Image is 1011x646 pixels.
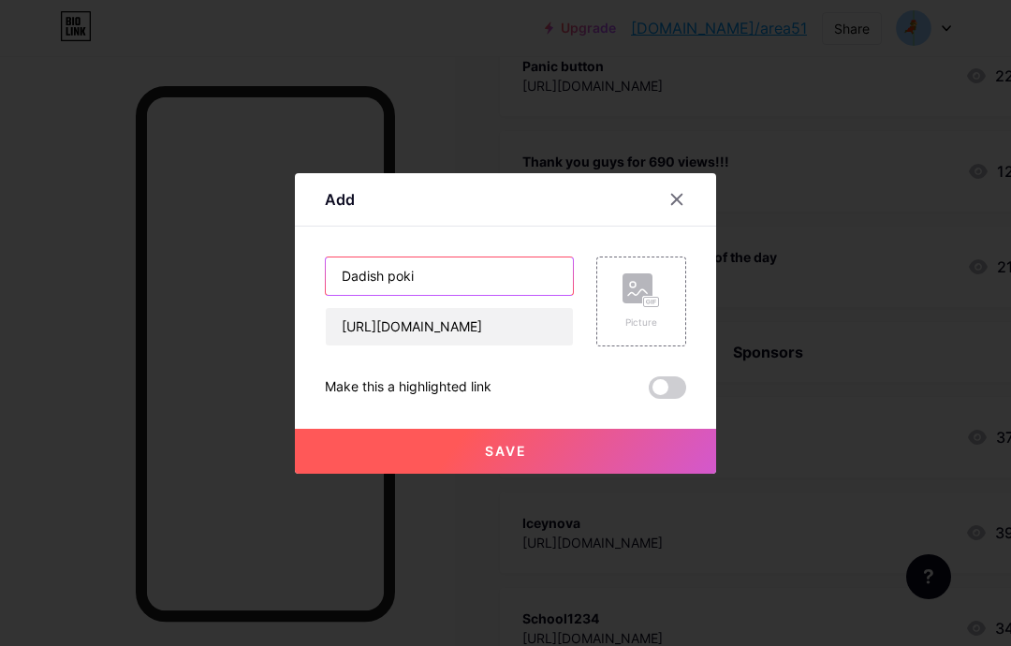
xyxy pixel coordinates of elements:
[325,188,355,211] div: Add
[295,429,716,474] button: Save
[623,316,660,330] div: Picture
[326,308,573,345] input: URL
[485,443,527,459] span: Save
[326,257,573,295] input: Title
[325,376,491,399] div: Make this a highlighted link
